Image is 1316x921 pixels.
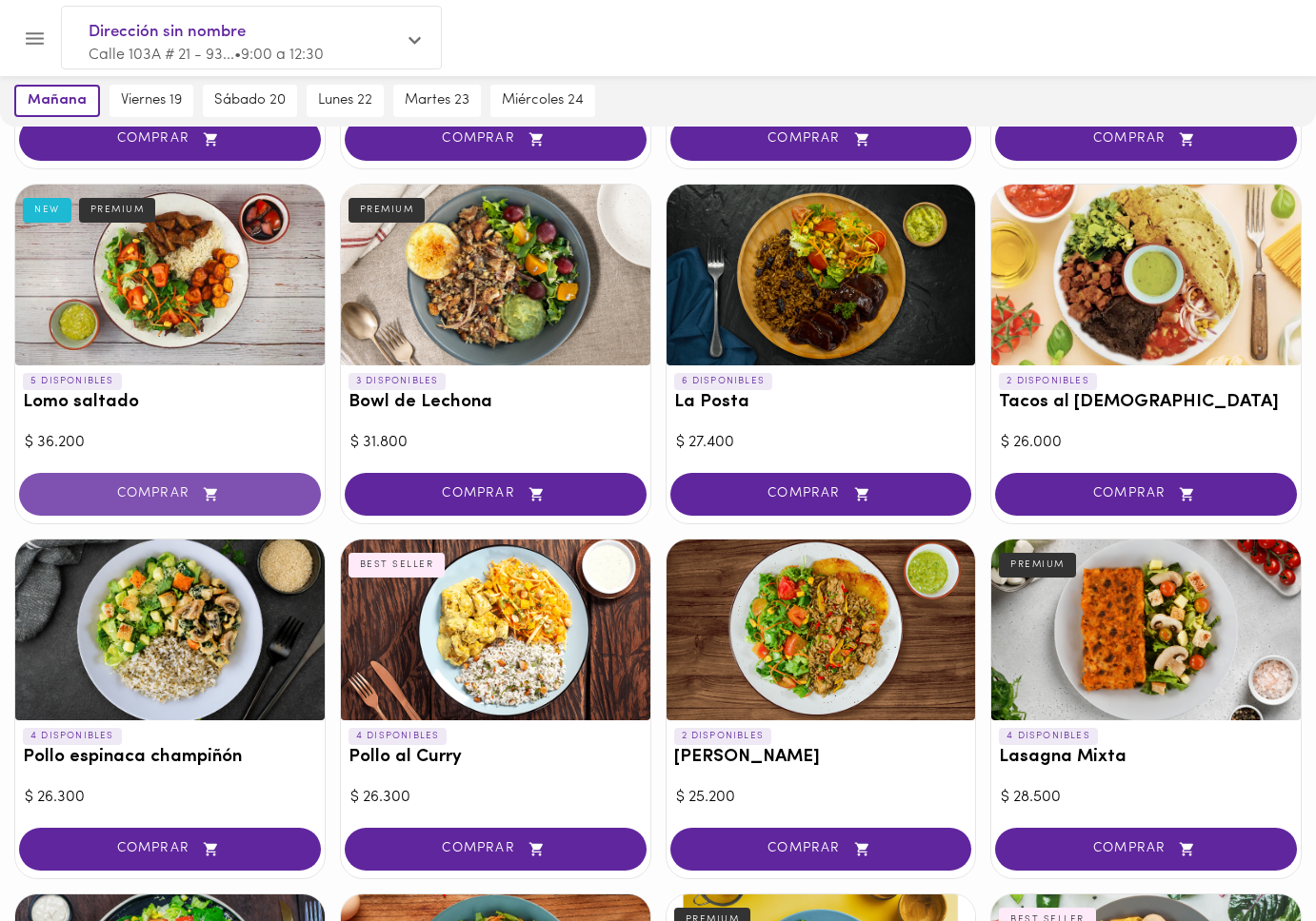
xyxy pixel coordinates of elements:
[349,728,448,745] p: 4 DISPONIBLES
[23,748,317,768] h3: Pollo espinaca champiñón
[15,185,325,365] div: Lomo saltado
[349,198,426,223] div: PREMIUM
[23,728,122,745] p: 4 DISPONIBLES
[995,828,1297,871] button: COMPRAR
[694,841,948,857] span: COMPRAR
[1206,811,1297,902] iframe: Messagebird Livechat Widget
[350,432,641,454] div: $ 31.800
[19,118,321,161] button: COMPRAR
[674,373,773,390] p: 6 DISPONIBLES
[349,748,643,768] h3: Pollo al Curry
[349,373,447,390] p: 3 DISPONIBLES
[674,748,968,768] h3: [PERSON_NAME]
[203,85,297,117] button: sábado 20
[25,787,315,809] div: $ 26.300
[999,373,1097,390] p: 2 DISPONIBLES
[43,131,297,147] span: COMPRAR
[999,553,1076,578] div: PREMIUM
[369,131,623,147] span: COMPRAR
[694,486,948,502] span: COMPRAR
[1001,432,1291,454] div: $ 26.000
[349,553,446,578] div: BEST SELLER
[350,787,641,809] div: $ 26.300
[43,486,297,502] span: COMPRAR
[676,787,967,809] div: $ 25.200
[19,828,321,871] button: COMPRAR
[23,393,317,413] h3: Lomo saltado
[999,748,1293,768] h3: Lasagna Mixta
[1019,131,1273,147] span: COMPRAR
[995,473,1297,516] button: COMPRAR
[694,131,948,147] span: COMPRAR
[23,198,71,223] div: NEW
[307,85,384,117] button: lunes 22
[28,92,87,109] span: mañana
[991,185,1301,365] div: Tacos al Pastor
[405,92,469,109] span: martes 23
[14,85,100,117] button: mañana
[991,539,1301,720] div: Lasagna Mixta
[667,185,976,365] div: La Posta
[670,118,972,161] button: COMPRAR
[1019,841,1273,857] span: COMPRAR
[345,118,647,161] button: COMPRAR
[670,828,972,871] button: COMPRAR
[393,85,481,117] button: martes 23
[19,473,321,516] button: COMPRAR
[110,85,193,117] button: viernes 19
[345,828,647,871] button: COMPRAR
[11,15,58,62] button: Menu
[999,393,1293,413] h3: Tacos al [DEMOGRAPHIC_DATA]
[676,432,967,454] div: $ 27.400
[341,185,650,365] div: Bowl de Lechona
[43,841,297,857] span: COMPRAR
[79,198,156,223] div: PREMIUM
[995,118,1297,161] button: COMPRAR
[369,486,623,502] span: COMPRAR
[1019,486,1273,502] span: COMPRAR
[369,841,623,857] span: COMPRAR
[999,728,1098,745] p: 4 DISPONIBLES
[89,20,395,45] span: Dirección sin nombre
[318,92,372,109] span: lunes 22
[674,728,772,745] p: 2 DISPONIBLES
[674,393,968,413] h3: La Posta
[349,393,643,413] h3: Bowl de Lechona
[490,85,595,117] button: miércoles 24
[345,473,647,516] button: COMPRAR
[121,92,182,109] span: viernes 19
[89,48,324,63] span: Calle 103A # 21 - 93... • 9:00 a 12:30
[23,373,122,390] p: 5 DISPONIBLES
[214,92,286,109] span: sábado 20
[670,473,972,516] button: COMPRAR
[25,432,315,454] div: $ 36.200
[502,92,584,109] span: miércoles 24
[15,539,325,720] div: Pollo espinaca champiñón
[667,539,976,720] div: Arroz chaufa
[341,539,650,720] div: Pollo al Curry
[1001,787,1291,809] div: $ 28.500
